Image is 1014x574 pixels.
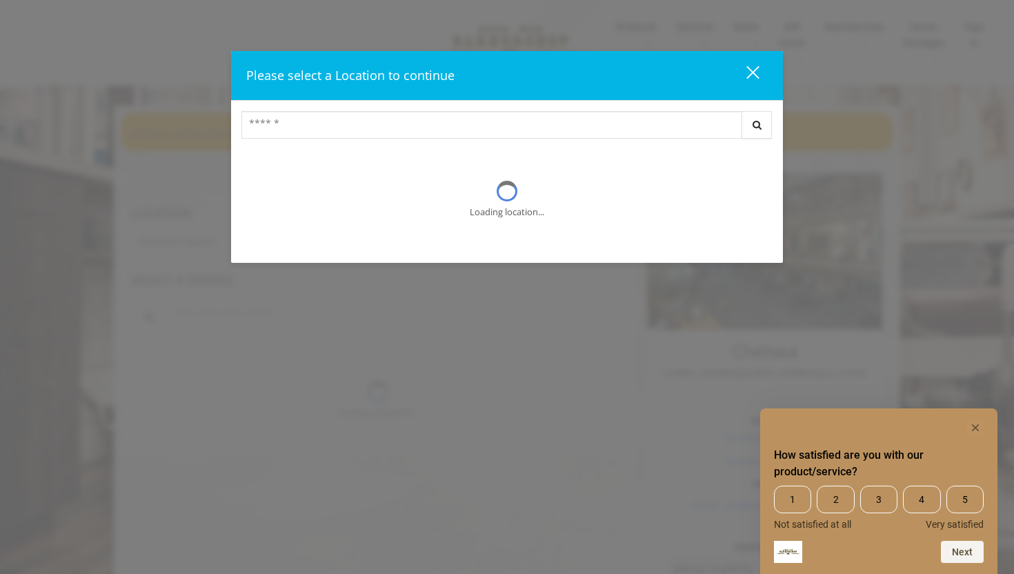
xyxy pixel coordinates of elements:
input: Search Center [241,111,742,139]
span: 3 [860,486,897,513]
div: close dialog [730,65,758,86]
h2: How satisfied are you with our product/service? Select an option from 1 to 5, with 1 being Not sa... [774,447,984,480]
span: 5 [946,486,984,513]
button: Next question [941,541,984,563]
span: 1 [774,486,811,513]
div: Center Select [241,111,773,146]
div: Loading location... [470,205,544,219]
span: Not satisfied at all [774,519,851,530]
div: How satisfied are you with our product/service? Select an option from 1 to 5, with 1 being Not sa... [774,486,984,530]
button: Hide survey [967,419,984,436]
span: Please select a Location to continue [246,67,455,83]
span: 2 [817,486,854,513]
i: Search button [749,120,765,130]
button: close dialog [721,61,768,90]
span: 4 [903,486,940,513]
span: Very satisfied [926,519,984,530]
div: How satisfied are you with our product/service? Select an option from 1 to 5, with 1 being Not sa... [774,419,984,563]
